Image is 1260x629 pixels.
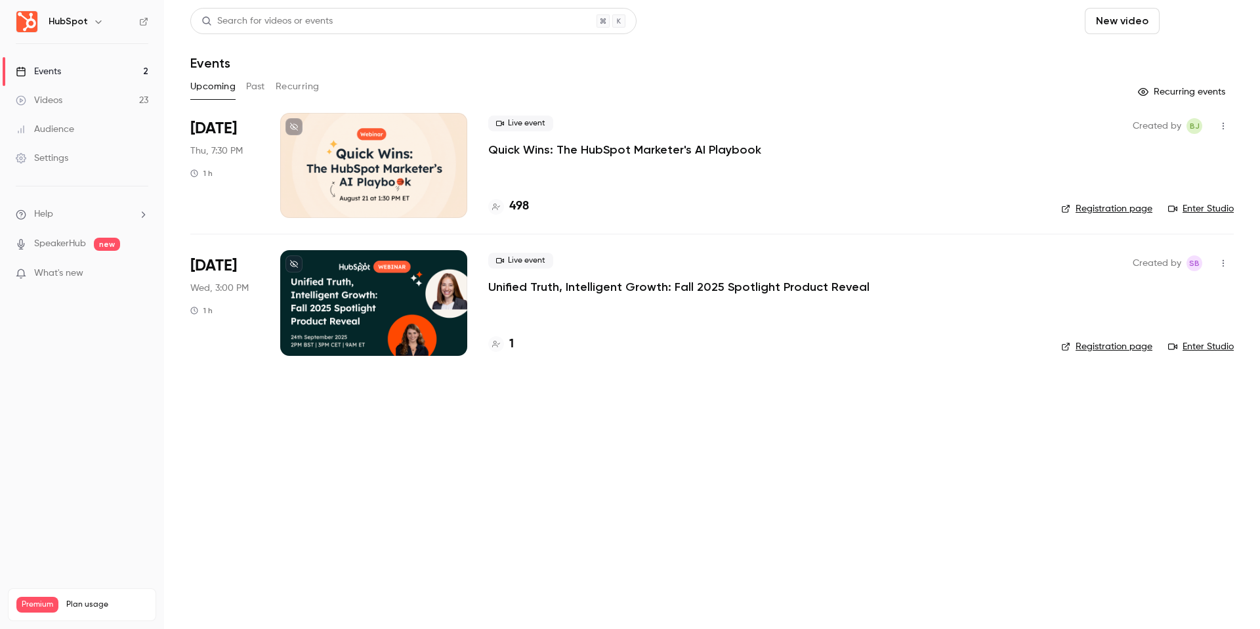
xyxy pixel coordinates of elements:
[16,597,58,613] span: Premium
[488,279,870,295] a: Unified Truth, Intelligent Growth: Fall 2025 Spotlight Product Reveal
[34,267,83,280] span: What's new
[16,94,62,107] div: Videos
[16,65,61,78] div: Events
[115,615,123,622] span: 23
[1190,118,1200,134] span: BJ
[190,113,259,218] div: Aug 21 Thu, 12:30 PM (America/Chicago)
[1186,255,1202,271] span: Sharan Bansal
[190,282,249,295] span: Wed, 3:00 PM
[488,116,553,131] span: Live event
[190,250,259,355] div: Sep 24 Wed, 2:00 PM (Europe/London)
[1168,340,1234,353] a: Enter Studio
[190,118,237,139] span: [DATE]
[16,613,41,624] p: Videos
[509,198,529,215] h4: 498
[246,76,265,97] button: Past
[201,14,333,28] div: Search for videos or events
[66,599,148,610] span: Plan usage
[16,123,74,136] div: Audience
[276,76,320,97] button: Recurring
[16,207,148,221] li: help-dropdown-opener
[509,336,514,353] h4: 1
[1168,202,1234,215] a: Enter Studio
[190,168,213,179] div: 1 h
[1165,8,1234,34] button: Schedule
[1186,118,1202,134] span: Bailey Jarriel
[488,336,514,353] a: 1
[49,15,88,28] h6: HubSpot
[1133,118,1181,134] span: Created by
[1132,81,1234,102] button: Recurring events
[16,11,37,32] img: HubSpot
[190,144,243,158] span: Thu, 7:30 PM
[488,253,553,269] span: Live event
[190,76,236,97] button: Upcoming
[190,55,230,71] h1: Events
[488,142,761,158] a: Quick Wins: The HubSpot Marketer's AI Playbook
[1061,340,1152,353] a: Registration page
[1189,255,1200,271] span: SB
[488,198,529,215] a: 498
[1085,8,1160,34] button: New video
[115,613,148,624] p: / 1000
[34,237,86,251] a: SpeakerHub
[190,305,213,316] div: 1 h
[16,152,68,165] div: Settings
[190,255,237,276] span: [DATE]
[1061,202,1152,215] a: Registration page
[34,207,53,221] span: Help
[1133,255,1181,271] span: Created by
[94,238,120,251] span: new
